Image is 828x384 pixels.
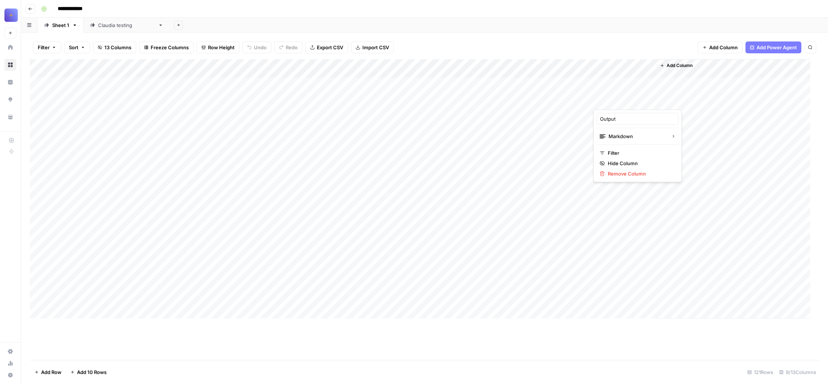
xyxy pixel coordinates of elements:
[608,160,673,167] span: Hide Column
[208,44,235,51] span: Row Height
[362,44,389,51] span: Import CSV
[33,41,61,53] button: Filter
[52,21,69,29] div: Sheet 1
[317,44,343,51] span: Export CSV
[77,368,107,376] span: Add 10 Rows
[4,59,16,71] a: Browse
[4,369,16,381] button: Help + Support
[254,44,266,51] span: Undo
[757,44,797,51] span: Add Power Agent
[4,94,16,106] a: Opportunities
[667,62,693,69] span: Add Column
[242,41,271,53] button: Undo
[38,18,84,33] a: Sheet 1
[197,41,239,53] button: Row Height
[286,44,298,51] span: Redo
[698,41,742,53] button: Add Column
[4,41,16,53] a: Home
[274,41,302,53] button: Redo
[609,133,665,140] span: Markdown
[30,366,66,378] button: Add Row
[98,21,155,29] div: [PERSON_NAME] testing
[744,366,776,378] div: 121 Rows
[38,44,50,51] span: Filter
[776,366,819,378] div: 9/13 Columns
[151,44,189,51] span: Freeze Columns
[745,41,801,53] button: Add Power Agent
[608,170,673,177] span: Remove Column
[709,44,738,51] span: Add Column
[64,41,90,53] button: Sort
[608,149,673,157] span: Filter
[305,41,348,53] button: Export CSV
[93,41,136,53] button: 13 Columns
[139,41,194,53] button: Freeze Columns
[104,44,131,51] span: 13 Columns
[657,61,695,70] button: Add Column
[69,44,78,51] span: Sort
[4,111,16,123] a: Your Data
[4,357,16,369] a: Usage
[41,368,61,376] span: Add Row
[4,345,16,357] a: Settings
[4,9,18,22] img: PC Logo
[66,366,111,378] button: Add 10 Rows
[351,41,394,53] button: Import CSV
[4,76,16,88] a: Insights
[84,18,170,33] a: [PERSON_NAME] testing
[4,6,16,24] button: Workspace: PC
